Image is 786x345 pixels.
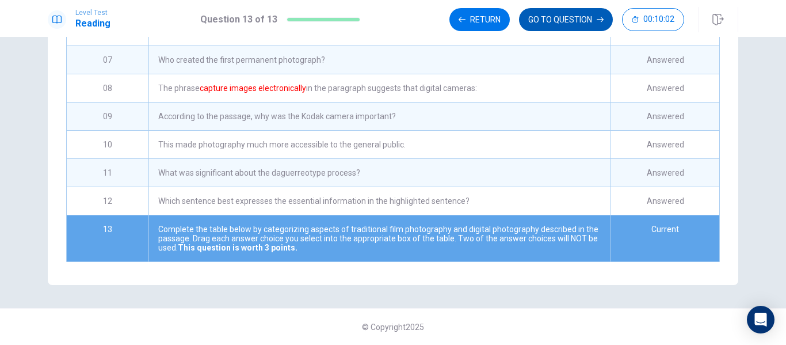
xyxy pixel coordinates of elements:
[643,15,674,24] span: 00:10:02
[611,131,719,158] div: Answered
[148,187,611,215] div: Which sentence best expresses the essential information in the highlighted sentence?
[67,74,148,102] div: 08
[611,215,719,261] div: Current
[75,17,110,31] h1: Reading
[67,131,148,158] div: 10
[148,74,611,102] div: The phrase in the paragraph suggests that digital cameras:
[148,46,611,74] div: Who created the first permanent photograph?
[611,159,719,187] div: Answered
[611,103,719,130] div: Answered
[148,131,611,158] div: This made photography much more accessible to the general public.
[611,74,719,102] div: Answered
[67,103,148,130] div: 09
[362,323,424,332] span: © Copyright 2025
[148,103,611,130] div: According to the passage, why was the Kodak camera important?
[519,8,613,31] button: GO TO QUESTION
[67,215,148,261] div: 13
[449,8,510,31] button: Return
[148,159,611,187] div: What was significant about the daguerreotype process?
[67,46,148,74] div: 07
[67,187,148,215] div: 12
[67,159,148,187] div: 11
[200,84,306,93] font: capture images electronically
[178,243,297,252] b: This question is worth 3 points.
[75,9,110,17] span: Level Test
[611,187,719,215] div: Answered
[747,306,774,333] div: Open Intercom Messenger
[611,46,719,74] div: Answered
[148,215,611,261] div: Complete the table below by categorizing aspects of traditional film photography and digital phot...
[200,13,277,26] h1: Question 13 of 13
[622,8,684,31] button: 00:10:02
